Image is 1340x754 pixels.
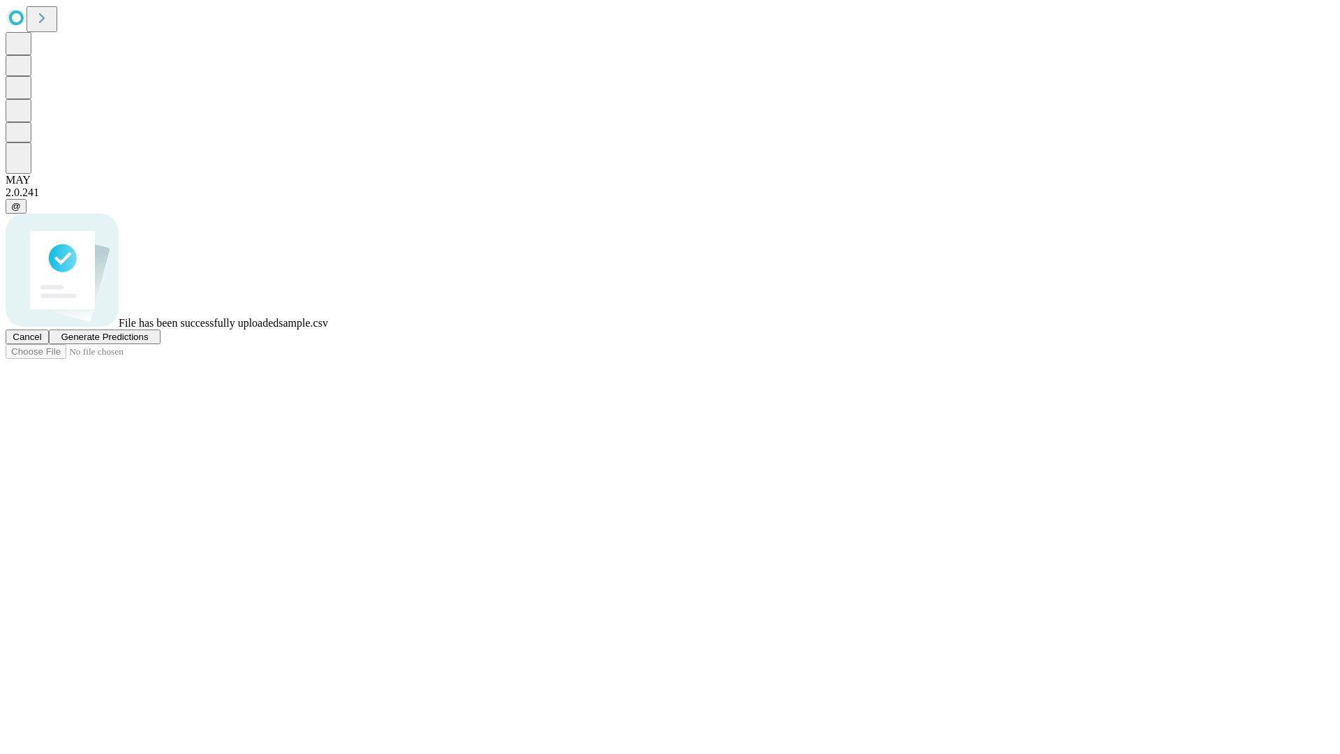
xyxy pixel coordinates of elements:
div: MAY [6,174,1334,186]
span: Generate Predictions [61,332,148,342]
span: Cancel [13,332,42,342]
button: Generate Predictions [49,330,161,344]
button: Cancel [6,330,49,344]
span: File has been successfully uploaded [119,317,278,329]
div: 2.0.241 [6,186,1334,199]
span: sample.csv [278,317,328,329]
span: @ [11,201,21,212]
button: @ [6,199,27,214]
